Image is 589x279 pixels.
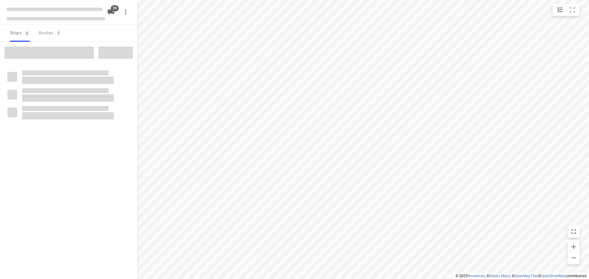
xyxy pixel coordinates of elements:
[552,4,580,16] div: small contained button group
[456,274,587,278] li: © 2025 , © , © © contributors
[489,274,510,278] a: Stadia Maps
[468,274,485,278] a: Routetitan
[554,4,566,16] button: Map settings
[514,274,538,278] a: OpenMapTiles
[541,274,566,278] a: OpenStreetMap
